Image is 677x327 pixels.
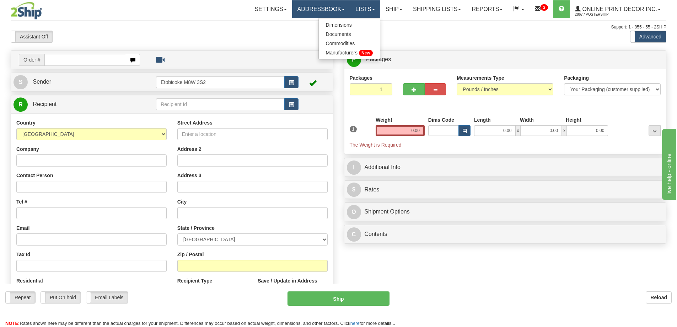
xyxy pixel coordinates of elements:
span: x [562,125,567,136]
input: Enter a location [177,128,328,140]
label: Length [474,116,491,123]
label: Width [520,116,534,123]
div: live help - online [5,4,66,13]
label: Email [16,225,29,232]
label: Recipient Type [177,277,213,284]
a: $Rates [347,183,664,197]
label: Repeat [6,292,35,303]
sup: 3 [541,4,548,11]
span: Online Print Decor Inc. [581,6,657,12]
span: x [515,125,520,136]
label: State / Province [177,225,215,232]
img: logo2867.jpg [11,2,42,20]
label: Street Address [177,119,213,126]
a: Ship [380,0,408,18]
label: Address 3 [177,172,202,179]
label: Country [16,119,36,126]
div: Support: 1 - 855 - 55 - 2SHIP [11,24,666,30]
a: Addressbook [292,0,350,18]
a: Shipping lists [408,0,466,18]
button: Ship [288,291,389,306]
span: 1 [350,126,357,132]
a: here [350,321,360,326]
label: Email Labels [86,292,128,303]
a: Online Print Decor Inc. 2867 / PosterShip [570,0,666,18]
label: Residential [16,277,43,284]
span: The Weight is Required [350,142,402,148]
a: OShipment Options [347,205,664,219]
label: Address 2 [177,146,202,153]
label: Contact Person [16,172,53,179]
a: IAdditional Info [347,160,664,175]
input: Sender Id [156,76,285,88]
span: Order # [19,54,44,66]
label: Tax Id [16,251,30,258]
a: Documents [319,30,380,39]
a: Lists [350,0,380,18]
span: Manufacturers [326,50,358,56]
span: Documents [326,31,351,37]
label: Put On hold [41,292,81,303]
a: Settings [249,0,292,18]
span: Recipient [33,101,57,107]
a: Commodities [319,39,380,48]
span: NOTE: [5,321,20,326]
span: Sender [33,79,51,85]
span: Commodities [326,41,355,46]
label: Dims Code [428,116,454,123]
label: Advanced [630,31,666,42]
span: R [14,97,28,112]
a: P Packages [347,52,664,67]
span: 2867 / PosterShip [575,11,628,18]
div: ... [649,125,661,136]
a: Dimensions [319,20,380,30]
span: New [359,50,373,56]
input: Recipient Id [156,98,285,110]
b: Reload [650,295,667,300]
label: Packages [350,74,373,81]
label: City [177,198,187,205]
a: R Recipient [14,97,140,112]
label: Packaging [564,74,589,81]
a: S Sender [14,75,156,89]
label: Save / Update in Address Book [258,277,327,291]
a: Reports [466,0,508,18]
label: Company [16,146,39,153]
span: $ [347,183,361,197]
label: Weight [376,116,392,123]
span: I [347,160,361,175]
a: 3 [530,0,553,18]
span: P [347,53,361,67]
span: C [347,227,361,242]
a: CContents [347,227,664,242]
a: Manufacturers New [319,48,380,57]
button: Reload [646,291,672,304]
span: O [347,205,361,219]
span: Dimensions [326,22,352,28]
iframe: chat widget [661,127,676,200]
label: Tel # [16,198,27,205]
label: Height [566,116,581,123]
label: Assistant Off [11,31,53,42]
label: Zip / Postal [177,251,204,258]
label: Measurements Type [457,74,504,81]
span: S [14,75,28,89]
